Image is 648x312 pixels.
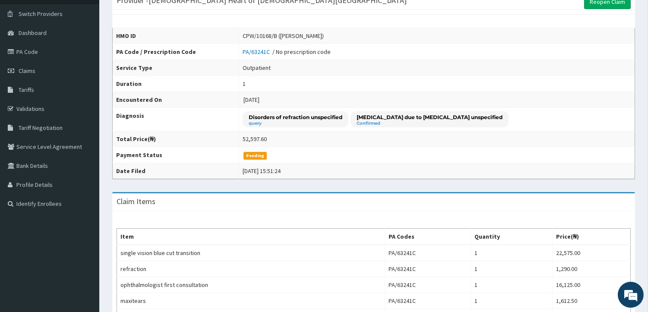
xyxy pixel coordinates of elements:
[357,121,503,126] small: Confirmed
[471,293,552,309] td: 1
[117,229,385,245] th: Item
[385,229,471,245] th: PA Codes
[113,60,239,76] th: Service Type
[113,28,239,44] th: HMO ID
[19,86,34,94] span: Tariffs
[385,261,471,277] td: PA/63241C
[243,32,324,40] div: CPW/10168/B ([PERSON_NAME])
[552,245,630,261] td: 22,575.00
[19,10,63,18] span: Switch Providers
[19,29,47,37] span: Dashboard
[113,147,239,163] th: Payment Status
[385,245,471,261] td: PA/63241C
[243,96,259,104] span: [DATE]
[552,277,630,293] td: 16,125.00
[113,92,239,108] th: Encountered On
[243,48,272,56] a: PA/63241C
[243,167,281,175] div: [DATE] 15:51:24
[249,121,342,126] small: query
[357,113,503,121] p: [MEDICAL_DATA] due to [MEDICAL_DATA] unspecified
[117,261,385,277] td: refraction
[113,163,239,179] th: Date Filed
[19,67,35,75] span: Claims
[385,277,471,293] td: PA/63241C
[117,277,385,293] td: ophthalmologist first consultation
[243,152,267,160] span: Pending
[471,277,552,293] td: 1
[113,131,239,147] th: Total Price(₦)
[243,135,267,143] div: 52,597.60
[385,293,471,309] td: PA/63241C
[113,76,239,92] th: Duration
[117,198,155,205] h3: Claim Items
[552,261,630,277] td: 1,290.00
[243,79,246,88] div: 1
[113,44,239,60] th: PA Code / Prescription Code
[471,261,552,277] td: 1
[243,47,331,56] div: / No prescription code
[249,113,342,121] p: Disorders of refraction unspecified
[552,229,630,245] th: Price(₦)
[113,108,239,131] th: Diagnosis
[117,293,385,309] td: maxitears
[552,293,630,309] td: 1,612.50
[117,245,385,261] td: single vision blue cut transition
[471,245,552,261] td: 1
[19,124,63,132] span: Tariff Negotiation
[471,229,552,245] th: Quantity
[243,63,271,72] div: Outpatient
